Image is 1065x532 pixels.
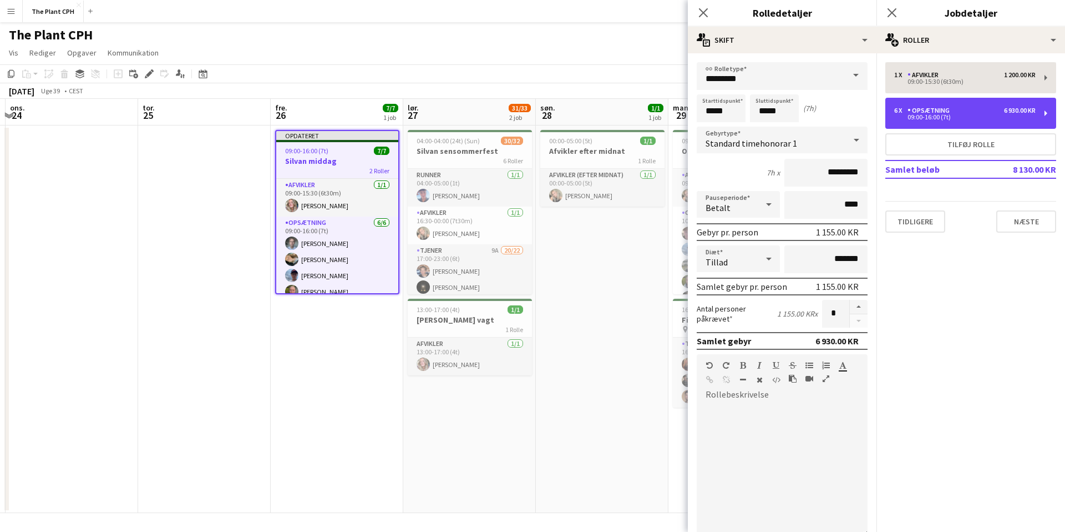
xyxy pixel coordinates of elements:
[907,107,954,114] div: Opsætning
[755,361,763,370] button: Kursiv
[638,157,656,165] span: 1 Rolle
[539,109,555,122] span: 28
[10,103,25,113] span: ons.
[885,133,1056,155] button: Tilføj rolle
[815,335,859,347] div: 6 930.00 KR
[772,375,780,384] button: HTML-kode
[673,207,797,328] app-card-role: Opsætning6/610:00-18:00 (8t)[PERSON_NAME][PERSON_NAME]Thien-Phuc Do[PERSON_NAME][PERSON_NAME][GEO...
[25,46,60,60] a: Rediger
[673,299,797,408] app-job-card: 16:00-21:00 (5t)3/3Firma middag på Plateauet The Plant1 RolleTjener3/316:00-21:00 (5t)[PERSON_NAM...
[648,113,663,122] div: 1 job
[408,130,532,294] app-job-card: 04:00-04:00 (24t) (Sun)30/32Silvan sensommerfest6 RollerRunner1/104:00-05:00 (1t)[PERSON_NAME]Afv...
[417,305,460,314] span: 13:00-17:00 (4t)
[777,309,818,319] div: 1 155.00 KR x
[789,361,797,370] button: Gennemstreget
[688,6,876,20] h3: Rolledetaljer
[682,305,725,314] span: 16:00-21:00 (5t)
[509,113,530,122] div: 2 job
[540,130,665,207] div: 00:00-05:00 (5t)1/1Afvikler efter midnat1 RolleAfvikler (efter midnat)1/100:00-05:00 (5t)[PERSON_...
[816,227,859,238] div: 1 155.00 KR
[894,79,1036,84] div: 09:00-15:30 (6t30m)
[876,27,1065,53] div: Roller
[408,299,532,375] app-job-card: 13:00-17:00 (4t)1/1[PERSON_NAME] vagt1 RolleAfvikler1/113:00-17:00 (4t)[PERSON_NAME]
[9,86,34,97] div: [DATE]
[1004,71,1036,79] div: 1 200.00 KR
[885,160,992,178] td: Samlet beløb
[885,210,945,233] button: Tidligere
[755,375,763,384] button: Ryd formatering
[697,281,787,292] div: Samlet gebyr pr. person
[408,338,532,375] app-card-role: Afvikler1/113:00-17:00 (4t)[PERSON_NAME]
[417,137,480,145] span: 04:00-04:00 (24t) (Sun)
[907,71,943,79] div: Afvikler
[706,361,713,370] button: Fortryd
[4,46,23,60] a: Vis
[805,361,813,370] button: Uordnet liste
[273,109,287,122] span: 26
[697,227,758,238] div: Gebyr pr. person
[8,109,25,122] span: 24
[996,210,1056,233] button: Næste
[103,46,163,60] a: Kommunikation
[29,48,56,58] span: Rediger
[549,137,592,145] span: 00:00-05:00 (5t)
[9,48,18,58] span: Vis
[706,257,728,268] span: Tillad
[992,160,1057,178] td: 8 130.00 KR
[894,107,907,114] div: 6 x
[383,104,398,112] span: 7/7
[816,281,859,292] div: 1 155.00 KR
[822,361,830,370] button: Ordnet liste
[505,325,523,334] span: 1 Rolle
[640,137,656,145] span: 1/1
[673,169,797,207] app-card-role: Afvikler1/109:30-18:00 (8t30m)[PERSON_NAME]
[23,1,84,22] button: The Plant CPH
[408,169,532,207] app-card-role: Runner1/104:00-05:00 (1t)[PERSON_NAME]
[275,130,399,294] app-job-card: Opdateret09:00-16:00 (7t)7/7Silvan middag2 RollerAfvikler1/109:00-15:30 (6t30m)[PERSON_NAME]Opsæt...
[706,138,797,149] span: Standard timehonorar 1
[673,338,797,408] app-card-role: Tjener3/316:00-21:00 (5t)[PERSON_NAME][PERSON_NAME][PERSON_NAME]
[143,103,155,113] span: tor.
[408,207,532,244] app-card-role: Afvikler1/116:30-00:00 (7t30m)[PERSON_NAME]
[141,109,155,122] span: 25
[805,374,813,383] button: Indsæt video
[876,6,1065,20] h3: Jobdetaljer
[839,361,846,370] button: Tekstfarve
[673,103,691,113] span: man.
[9,27,93,43] h1: The Plant CPH
[894,71,907,79] div: 1 x
[509,104,531,112] span: 31/33
[37,87,64,95] span: Uge 39
[673,130,797,294] app-job-card: 09:30-18:00 (8t30m)7/7Opsætning Urban Partners2 RollerAfvikler1/109:30-18:00 (8t30m)[PERSON_NAME]...
[501,137,523,145] span: 30/32
[67,48,97,58] span: Opgaver
[722,361,730,370] button: Gentag
[275,103,287,113] span: fre.
[108,48,159,58] span: Kommunikation
[540,103,555,113] span: søn.
[63,46,101,60] a: Opgaver
[894,114,1036,120] div: 09:00-16:00 (7t)
[69,87,83,95] div: CEST
[673,315,797,325] h3: Firma middag på Plateauet
[276,131,398,140] div: Opdateret
[767,168,780,178] div: 7h x
[772,361,780,370] button: Understregning
[739,361,747,370] button: Fed
[540,169,665,207] app-card-role: Afvikler (efter midnat)1/100:00-05:00 (5t)[PERSON_NAME]
[697,304,777,324] label: Antal personer påkrævet
[688,27,876,53] div: Skift
[276,217,398,335] app-card-role: Opsætning6/609:00-16:00 (7t)[PERSON_NAME][PERSON_NAME][PERSON_NAME][PERSON_NAME]
[671,109,691,122] span: 29
[706,202,731,213] span: Betalt
[789,374,797,383] button: Sæt ind som almindelig tekst
[739,375,747,384] button: Vandret linje
[276,179,398,217] app-card-role: Afvikler1/109:00-15:30 (6t30m)[PERSON_NAME]
[285,147,328,155] span: 09:00-16:00 (7t)
[383,113,398,122] div: 1 job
